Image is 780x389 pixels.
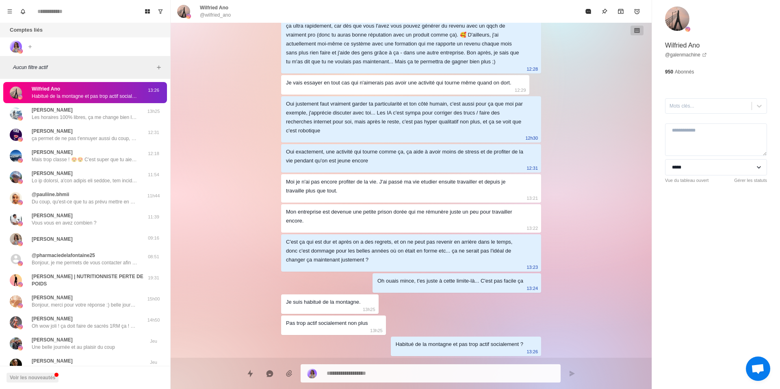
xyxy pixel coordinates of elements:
img: image [10,337,22,350]
font: 09:16 [148,236,159,240]
font: 13:26 [148,88,159,93]
font: Abonnés [675,69,694,75]
img: image [685,27,690,32]
img: image [177,5,190,18]
font: 12:31 [148,130,159,135]
font: [PERSON_NAME] [32,316,73,322]
font: Wilfried Ano [665,42,700,49]
button: Envoyer un message [564,365,580,382]
font: [PERSON_NAME] [32,107,73,113]
img: image [18,116,23,121]
button: Réponses rapides [242,365,258,382]
button: Ajouter un compte [25,42,35,52]
button: Ajouter un rappel [629,3,645,19]
font: Moi justement, comme je te disais l'autre jour, je crée des systèmes qui fonctionnent vraiment et... [286,5,520,65]
font: Oh wow joli ! ça doit faire de sacrés 1RM ça ! Tu vas combien de fois par semaine en ce moment toi ? [32,323,251,329]
img: image [10,274,22,286]
font: 950 [665,69,673,75]
font: Habitué de la montagne et pas trop actif socialement ? [32,93,149,99]
img: image [18,261,23,266]
font: [PERSON_NAME] [32,337,73,343]
img: image [10,295,22,307]
font: Les horaires 100% libres, ça me change bien la vie comparer au salariat aussi [32,115,201,120]
font: [PERSON_NAME] [32,149,73,155]
button: Notifications [16,5,29,18]
font: Bonjour, je me permets de vous contacter afin de savoir si vous auriez en stock de la teinture mè... [32,260,379,266]
img: image [18,324,23,329]
img: image [10,86,22,99]
font: Comptes liés [10,27,43,33]
font: Moi je n'ai pas encore profiter de la vie. J'ai passé ma vie etudier ensuite travailler et depuis... [286,179,507,194]
font: Wilfried Ano [200,5,228,11]
img: image [10,213,22,225]
img: image [10,150,22,162]
font: Je suis habitué de la montagne. [286,299,361,305]
img: image [18,241,23,246]
img: image [18,137,23,142]
font: 13:24 [526,286,538,291]
img: image [18,49,23,54]
img: image [10,41,22,53]
font: 12h30 [525,136,538,140]
font: 11:39 [148,214,159,219]
font: Je vais essayer en tout cas qui n'aimerais pas avoir une activité qui tourne même quand on dort. [286,80,511,86]
font: Jeu [150,339,157,344]
div: Ouvrir le chat [746,357,770,381]
font: 11h44 [147,193,160,198]
font: Une belle journée et au plaisir du coup [32,344,115,350]
button: Menu [3,5,16,18]
font: 15h00 [147,296,160,301]
font: Jeu [150,360,157,365]
font: [PERSON_NAME] [32,128,73,134]
font: 13h25 [147,109,160,114]
img: image [18,221,23,226]
font: 08:51 [148,254,159,259]
font: @pauliine.bhmii [32,192,69,197]
button: Épingle [596,3,613,19]
button: Ajouter un média [281,365,297,382]
font: 12:18 [148,151,159,156]
img: image [10,129,22,141]
font: [PERSON_NAME] [32,358,73,364]
font: [PERSON_NAME] [32,213,73,218]
font: 13h25 [370,328,383,333]
font: 13:26 [526,349,538,354]
font: 12:31 [526,166,538,171]
font: 13h25 [363,307,375,312]
font: Aucun filtre actif [13,65,48,70]
img: image [18,200,23,205]
font: Oh ouais mince, t'es juste à cette limite-là... C'est pas facile ça [377,278,523,284]
font: D'acc et tu cherches qqch de plus tranquille que ça ? ☺️ [32,365,153,371]
font: 11:54 [148,172,159,177]
img: image [665,6,689,31]
img: image [10,316,22,328]
button: Répondre avec l'IA [262,365,278,382]
font: 13:23 [526,265,538,270]
font: C'est ça qui est dur et après on a des regrets, et on ne peut pas revenir en arrière dans le temp... [286,239,514,263]
font: 13:21 [526,196,538,201]
font: Pas trop actif socialement non plus [286,320,368,326]
font: Du coup, qu'est-ce que tu as prévu mettre en place pour atteindre ça ? [32,199,184,205]
font: @pharmaciedelafontaine25 [32,253,95,258]
font: [PERSON_NAME] [32,236,73,242]
font: Habitué de la montagne et pas trop actif socialement ? [396,341,523,347]
a: @galenmachine​ [665,51,707,58]
font: Bonjour, merci pour votre réponse :) belle journée [32,302,139,308]
font: 12:29 [515,88,526,93]
font: @wilfried_ano [200,12,231,18]
img: image [10,359,22,371]
font: @galenmachine [665,52,700,58]
button: Ajouter des filtres [154,63,164,72]
button: Voir les nouveautés [6,373,58,383]
button: Vue du tableau [141,5,154,18]
img: image [186,14,191,19]
font: Oui justement faut vraiment garder ta particularité et ton côté humain, c'est aussi pour ça que m... [286,101,524,134]
font: Voir les nouveautés [10,375,55,380]
font: 12:28 [526,67,538,71]
font: Wilfried Ano [32,86,60,92]
button: Afficher les conversations non lues [154,5,167,18]
button: Archive [613,3,629,19]
font: [PERSON_NAME] [32,295,73,300]
font: 13:22 [526,226,538,231]
font: ça permet de ne pas t'ennuyer aussi du coup, avec un rythme varié [32,136,177,141]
